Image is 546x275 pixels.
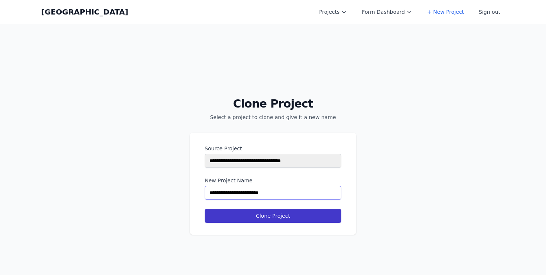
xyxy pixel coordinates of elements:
[190,113,356,121] p: Select a project to clone and give it a new name
[190,97,356,111] h2: Clone Project
[357,5,417,19] button: Form Dashboard
[423,5,468,19] a: + New Project
[205,209,341,223] button: Clone Project
[474,5,505,19] button: Sign out
[205,145,341,152] label: Source Project
[205,177,341,184] label: New Project Name
[41,7,128,17] a: [GEOGRAPHIC_DATA]
[315,5,351,19] button: Projects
